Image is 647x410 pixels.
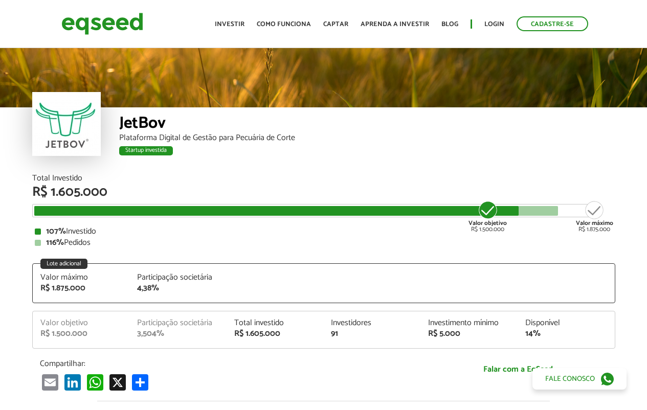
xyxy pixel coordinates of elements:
[441,21,458,28] a: Blog
[323,21,348,28] a: Captar
[234,330,316,338] div: R$ 1.605.000
[484,21,504,28] a: Login
[35,227,613,236] div: Investido
[130,374,150,391] a: Compartilhar
[331,319,413,327] div: Investidores
[119,115,615,134] div: JetBov
[119,146,173,155] div: Startup investida
[46,236,64,249] strong: 116%
[525,330,607,338] div: 14%
[32,186,615,199] div: R$ 1.605.000
[40,259,87,269] div: Lote adicional
[62,374,83,391] a: LinkedIn
[428,330,510,338] div: R$ 5.000
[257,21,311,28] a: Como funciona
[40,284,122,292] div: R$ 1.875.000
[61,10,143,37] img: EqSeed
[429,359,608,380] a: Falar com a EqSeed
[46,224,66,238] strong: 107%
[468,200,507,233] div: R$ 1.500.000
[40,274,122,282] div: Valor máximo
[137,330,219,338] div: 3,504%
[35,239,613,247] div: Pedidos
[525,319,607,327] div: Disponível
[576,200,613,233] div: R$ 1.875.000
[32,174,615,183] div: Total Investido
[361,21,429,28] a: Aprenda a investir
[576,218,613,228] strong: Valor máximo
[40,330,122,338] div: R$ 1.500.000
[215,21,244,28] a: Investir
[85,374,105,391] a: WhatsApp
[517,16,588,31] a: Cadastre-se
[40,319,122,327] div: Valor objetivo
[331,330,413,338] div: 91
[234,319,316,327] div: Total investido
[468,218,507,228] strong: Valor objetivo
[40,374,60,391] a: Email
[119,134,615,142] div: Plataforma Digital de Gestão para Pecuária de Corte
[137,319,219,327] div: Participação societária
[107,374,128,391] a: X
[137,274,219,282] div: Participação societária
[532,368,627,390] a: Fale conosco
[40,359,413,369] p: Compartilhar:
[137,284,219,292] div: 4,38%
[428,319,510,327] div: Investimento mínimo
